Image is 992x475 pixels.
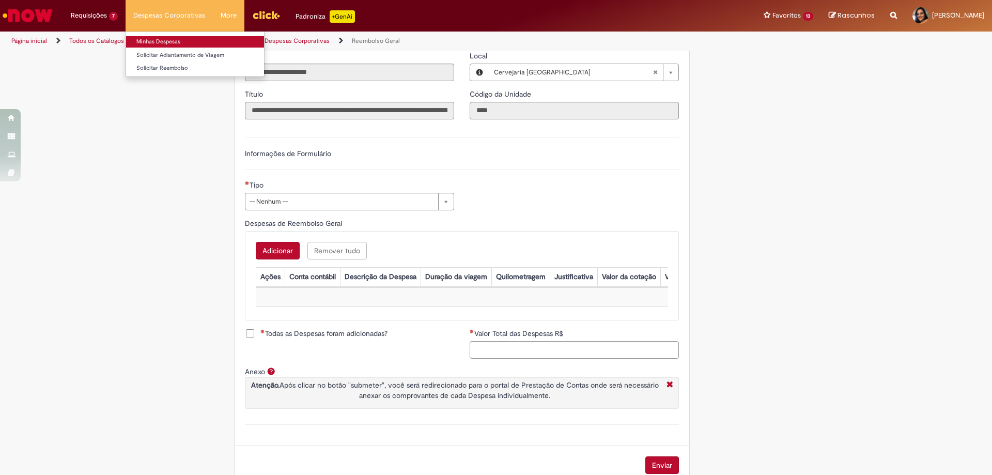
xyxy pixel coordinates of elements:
span: -- Nenhum -- [250,193,433,210]
span: Necessários [470,329,474,333]
input: Valor Total das Despesas R$ [470,341,679,359]
a: Solicitar Reembolso [126,63,264,74]
span: Cervejaria [GEOGRAPHIC_DATA] [494,64,653,81]
label: Informações de Formulário [245,149,331,158]
span: Rascunhos [838,10,875,20]
th: Justificativa [550,267,597,286]
a: Todos os Catálogos [69,37,124,45]
span: 7 [109,12,118,21]
th: Valor por Litro [660,267,715,286]
span: Todas as Despesas foram adicionadas? [260,328,388,339]
span: Despesas de Reembolso Geral [245,219,344,228]
strong: Atenção. [251,380,280,390]
abbr: Limpar campo Local [647,64,663,81]
span: [PERSON_NAME] [932,11,984,20]
span: Valor Total das Despesas R$ [474,329,565,338]
label: Anexo [245,367,265,376]
span: More [221,10,237,21]
span: Local [470,51,489,60]
button: Add a row for Despesas de Reembolso Geral [256,242,300,259]
label: Somente leitura - Título [245,89,265,99]
th: Valor da cotação [597,267,660,286]
a: Minhas Despesas [126,36,264,48]
span: Necessários [260,329,265,333]
label: Somente leitura - Código da Unidade [470,89,533,99]
span: Tipo [250,180,266,190]
th: Conta contábil [285,267,340,286]
th: Ações [256,267,285,286]
th: Duração da viagem [421,267,491,286]
button: Enviar [645,456,679,474]
p: Após clicar no botão "submeter", você será redirecionado para o portal de Prestação de Contas ond... [248,380,661,401]
a: Página inicial [11,37,47,45]
p: +GenAi [330,10,355,23]
span: Ajuda para Anexo [265,367,277,375]
a: Despesas Corporativas [265,37,330,45]
img: ServiceNow [1,5,54,26]
span: 13 [803,12,813,21]
img: click_logo_yellow_360x200.png [252,7,280,23]
input: Email [245,64,454,81]
span: Favoritos [772,10,801,21]
i: Fechar More information Por anexo [664,380,676,391]
ul: Trilhas de página [8,32,654,51]
th: Descrição da Despesa [340,267,421,286]
input: Título [245,102,454,119]
input: Código da Unidade [470,102,679,119]
a: Reembolso Geral [352,37,400,45]
span: Despesas Corporativas [133,10,205,21]
a: Cervejaria [GEOGRAPHIC_DATA]Limpar campo Local [489,64,678,81]
a: Rascunhos [829,11,875,21]
a: Solicitar Adiantamento de Viagem [126,50,264,61]
div: Padroniza [296,10,355,23]
ul: Despesas Corporativas [126,31,265,77]
th: Quilometragem [491,267,550,286]
span: Necessários [245,181,250,185]
span: Requisições [71,10,107,21]
button: Local, Visualizar este registro Cervejaria Uberlândia [470,64,489,81]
